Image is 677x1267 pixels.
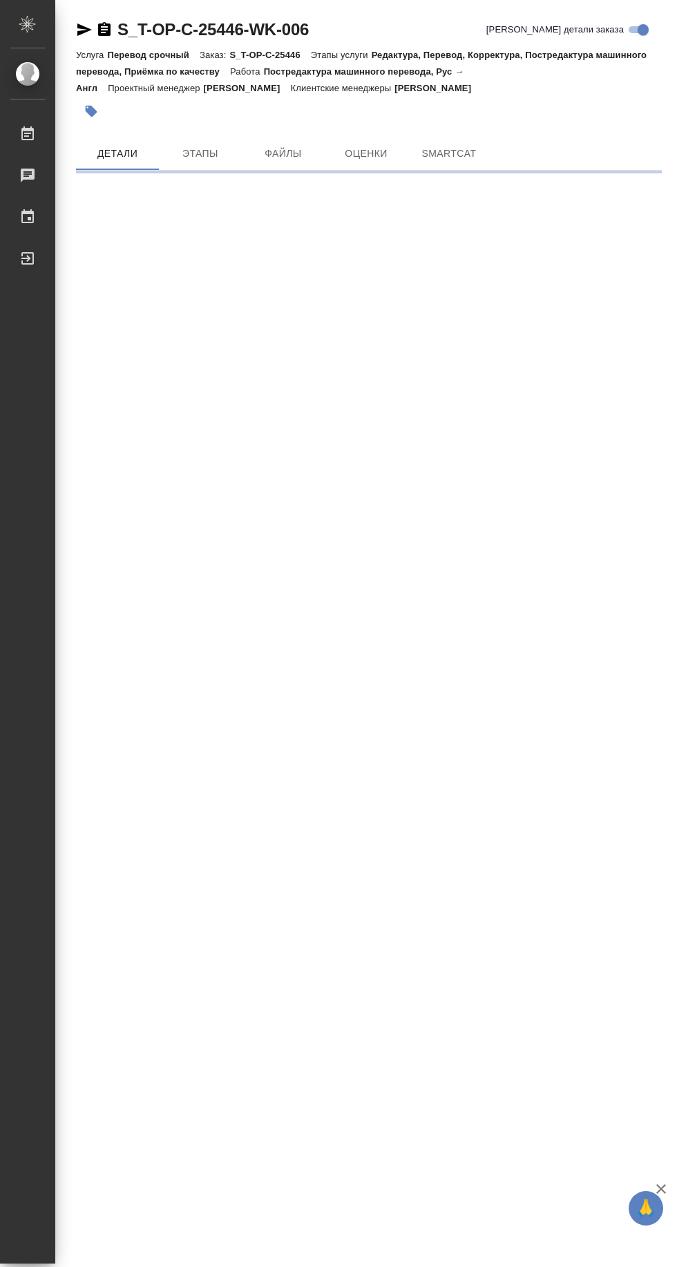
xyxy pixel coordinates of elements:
[311,50,372,60] p: Этапы услуги
[108,83,203,93] p: Проектный менеджер
[333,145,399,162] span: Оценки
[167,145,233,162] span: Этапы
[96,21,113,38] button: Скопировать ссылку
[117,20,309,39] a: S_T-OP-C-25446-WK-006
[250,145,316,162] span: Файлы
[230,66,264,77] p: Работа
[200,50,229,60] p: Заказ:
[229,50,310,60] p: S_T-OP-C-25446
[416,145,482,162] span: SmartCat
[76,66,464,93] p: Постредактура машинного перевода, Рус → Англ
[394,83,481,93] p: [PERSON_NAME]
[76,50,107,60] p: Услуга
[76,96,106,126] button: Добавить тэг
[486,23,624,37] span: [PERSON_NAME] детали заказа
[629,1191,663,1226] button: 🙏
[634,1194,658,1223] span: 🙏
[84,145,151,162] span: Детали
[107,50,200,60] p: Перевод срочный
[204,83,291,93] p: [PERSON_NAME]
[76,21,93,38] button: Скопировать ссылку для ЯМессенджера
[291,83,395,93] p: Клиентские менеджеры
